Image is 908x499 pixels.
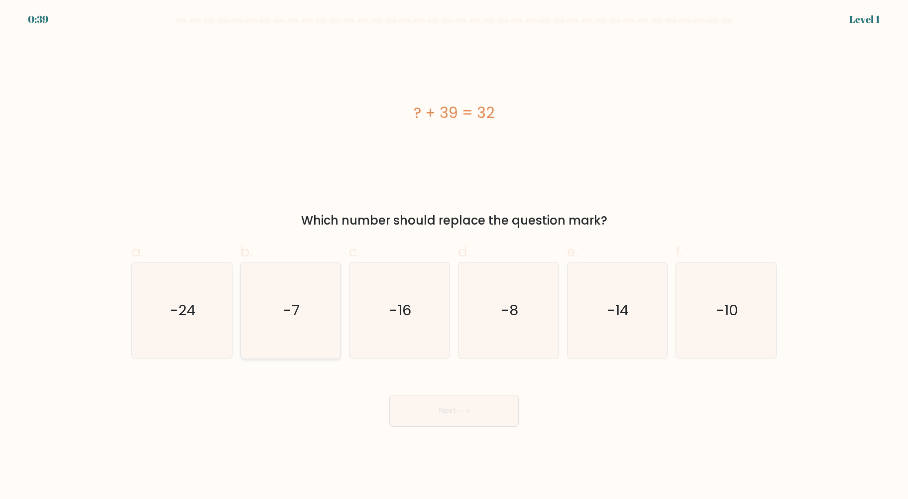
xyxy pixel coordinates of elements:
div: Level 1 [849,12,880,27]
div: 0:39 [28,12,48,27]
span: f. [676,242,682,261]
div: ? + 39 = 32 [131,102,777,124]
text: -10 [716,300,738,320]
text: -16 [390,300,412,320]
div: Which number should replace the question mark? [137,212,771,230]
button: Next [389,395,519,427]
span: a. [131,242,143,261]
text: -7 [283,300,300,320]
span: e. [567,242,578,261]
span: c. [349,242,360,261]
span: b. [240,242,252,261]
text: -14 [607,300,629,320]
span: d. [458,242,470,261]
text: -8 [501,300,518,320]
text: -24 [170,300,196,320]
